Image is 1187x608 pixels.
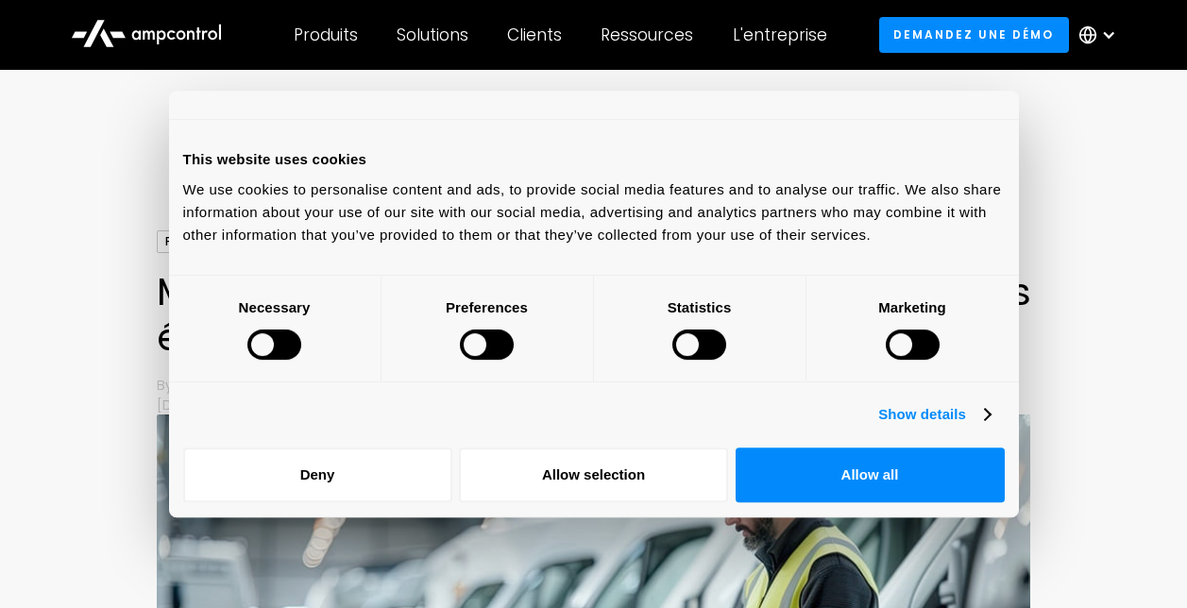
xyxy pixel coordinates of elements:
[878,403,990,426] a: Show details
[157,395,1031,414] p: [DATE]
[294,25,358,45] div: Produits
[601,25,693,45] div: Ressources
[183,448,452,502] button: Deny
[507,25,562,45] div: Clients
[459,448,728,502] button: Allow selection
[157,230,210,253] div: Fleets
[157,375,178,395] p: By
[733,25,827,45] div: L'entreprise
[183,178,1005,246] div: We use cookies to personalise content and ads, to provide social media features and to analyse ou...
[446,299,528,315] strong: Preferences
[878,299,946,315] strong: Marketing
[397,25,468,45] div: Solutions
[879,17,1069,52] a: Demandez une démo
[668,299,732,315] strong: Statistics
[183,148,1005,171] div: This website uses cookies
[157,269,1031,360] h1: Meilleur logiciel de gestion de flotte pour véhicules électriques
[736,448,1005,502] button: Allow all
[239,299,311,315] strong: Necessary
